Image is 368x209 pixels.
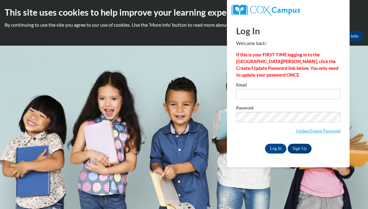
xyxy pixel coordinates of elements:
[5,6,363,18] h2: This site uses cookies to help improve your learning experience.
[236,25,340,37] h1: Log In
[236,106,340,112] label: Password
[236,83,340,89] label: Email
[236,52,338,78] strong: If this is your FIRST TIME logging in to the [GEOGRAPHIC_DATA][PERSON_NAME], click the Create/Upd...
[288,144,312,154] a: Sign Up
[5,21,363,28] p: By continuing to use the site you agree to our use of cookies. Use the ‘More info’ button to read...
[265,144,286,154] input: Log In
[236,40,340,47] p: Welcome back!
[296,128,340,133] a: Update/Forgot Password
[232,5,300,16] img: COX Campus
